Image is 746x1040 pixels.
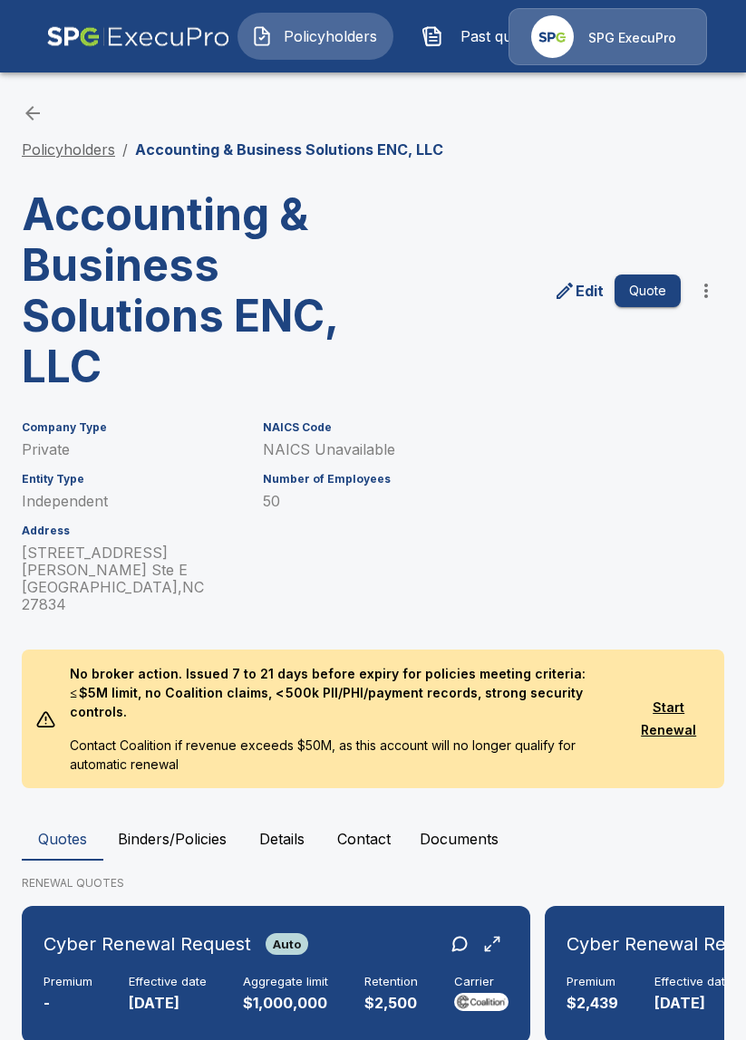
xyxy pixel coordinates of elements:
[22,140,115,159] a: Policyholders
[243,993,328,1014] p: $1,000,000
[22,493,241,510] p: Independent
[22,189,366,392] h3: Accounting & Business Solutions ENC, LLC
[251,25,273,47] img: Policyholders Icon
[243,975,328,989] h6: Aggregate limit
[103,817,241,861] button: Binders/Policies
[22,525,241,537] h6: Address
[122,139,128,160] li: /
[550,276,607,305] a: edit
[451,25,550,47] span: Past quotes
[22,441,241,458] p: Private
[241,817,323,861] button: Details
[567,975,618,989] h6: Premium
[263,441,604,458] p: NAICS Unavailable
[263,473,604,486] h6: Number of Employees
[364,993,418,1014] p: $2,500
[22,102,44,124] a: back
[44,929,251,958] h6: Cyber Renewal Request
[237,13,393,60] button: Policyholders IconPolicyholders
[654,975,732,989] h6: Effective date
[22,421,241,434] h6: Company Type
[688,273,724,309] button: more
[263,493,604,510] p: 50
[588,29,676,47] p: SPG ExecuPro
[22,817,103,861] button: Quotes
[266,937,308,951] span: Auto
[129,975,207,989] h6: Effective date
[22,473,241,486] h6: Entity Type
[22,875,724,891] p: RENEWAL QUOTES
[55,736,627,788] p: Contact Coalition if revenue exceeds $50M, as this account will no longer qualify for automatic r...
[531,15,574,58] img: Agency Icon
[135,139,443,160] p: Accounting & Business Solutions ENC, LLC
[22,817,724,861] div: policyholder tabs
[567,993,618,1014] p: $2,439
[280,25,380,47] span: Policyholders
[654,993,732,1014] p: [DATE]
[509,8,707,65] a: Agency IconSPG ExecuPro
[421,25,443,47] img: Past quotes Icon
[408,13,564,60] button: Past quotes IconPast quotes
[55,650,627,736] p: No broker action. Issued 7 to 21 days before expiry for policies meeting criteria: ≤ $5M limit, n...
[129,993,207,1014] p: [DATE]
[364,975,418,989] h6: Retention
[22,139,443,160] nav: breadcrumb
[615,274,681,308] button: Quote
[576,280,604,302] p: Edit
[405,817,513,861] button: Documents
[454,975,509,989] h6: Carrier
[22,544,241,613] p: [STREET_ADDRESS][PERSON_NAME] Ste E [GEOGRAPHIC_DATA] , NC 27834
[323,817,405,861] button: Contact
[454,993,509,1011] img: Carrier
[263,421,604,434] h6: NAICS Code
[46,8,230,65] img: AA Logo
[627,691,710,746] button: Start Renewal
